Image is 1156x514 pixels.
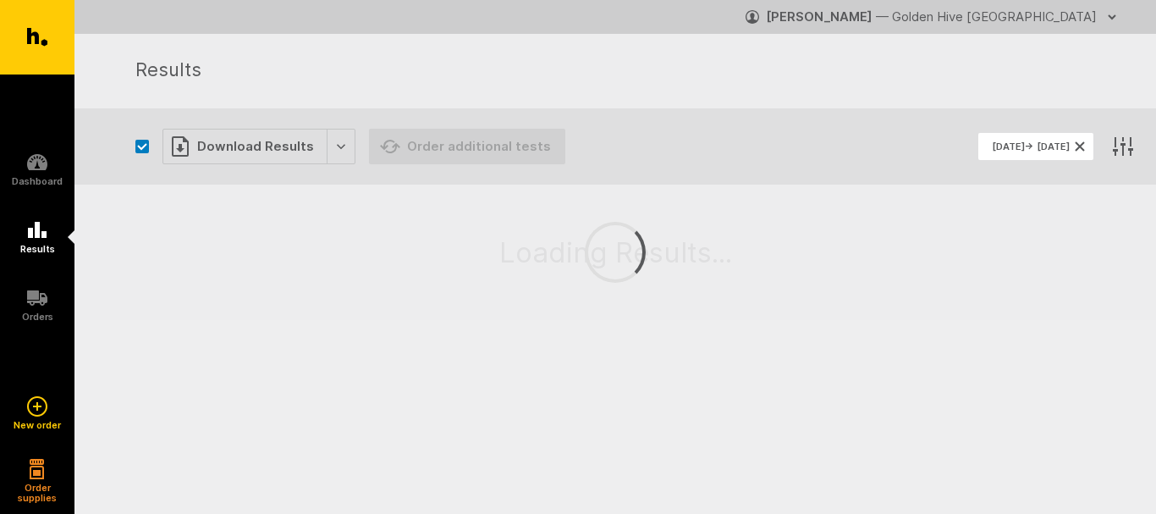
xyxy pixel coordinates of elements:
[135,56,1115,86] h1: Results
[746,3,1122,30] button: [PERSON_NAME] — Golden Hive [GEOGRAPHIC_DATA]
[135,140,149,153] button: Select all
[162,129,355,164] button: Download Results
[992,141,1070,152] span: [DATE] → [DATE]
[12,483,63,503] h5: Order supplies
[766,8,873,25] strong: [PERSON_NAME]
[22,312,53,322] h5: Orders
[12,176,63,186] h5: Dashboard
[14,420,61,430] h5: New order
[876,8,1097,25] span: — Golden Hive [GEOGRAPHIC_DATA]
[432,169,800,335] div: Loading Results...
[20,244,55,254] h5: Results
